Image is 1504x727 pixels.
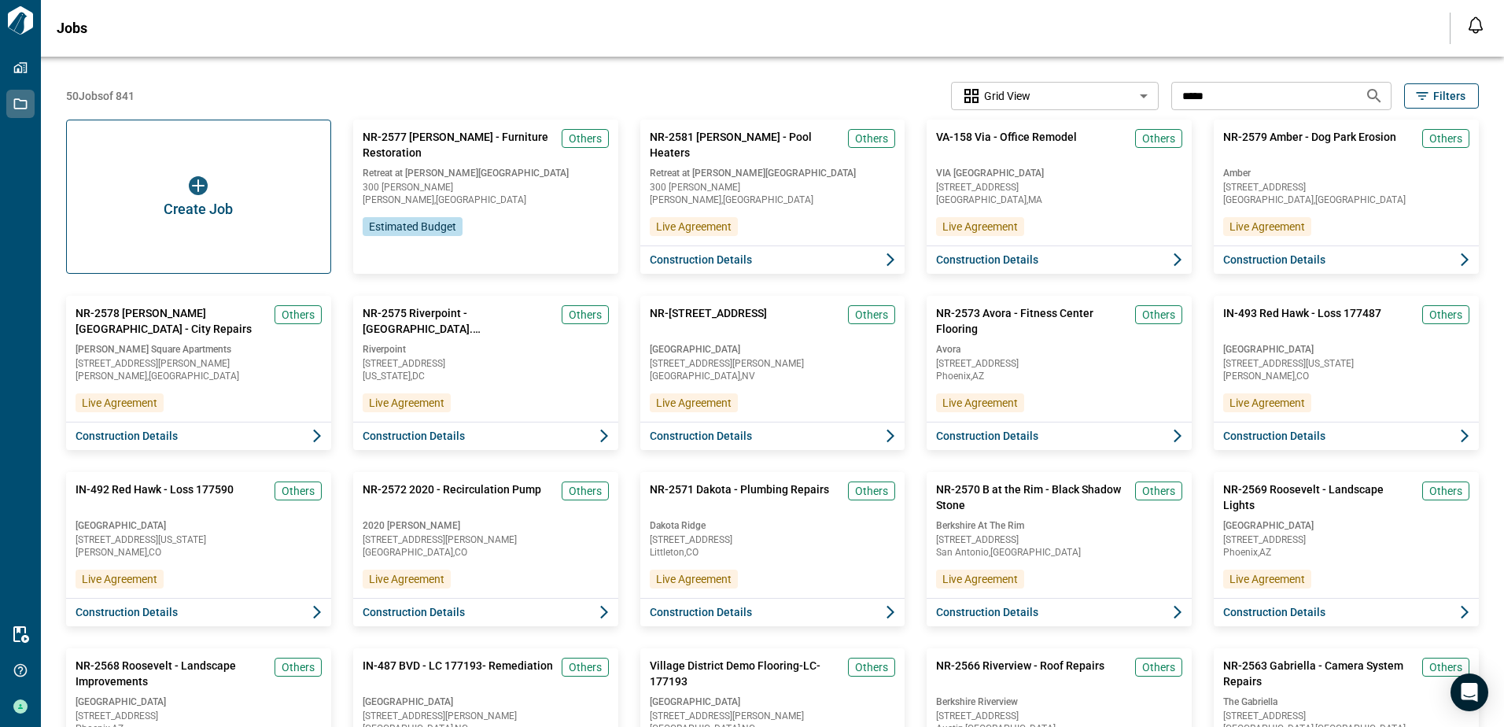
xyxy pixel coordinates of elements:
[1142,307,1175,323] span: Others
[650,305,767,337] span: NR-[STREET_ADDRESS]
[936,711,1182,721] span: [STREET_ADDRESS]
[363,343,609,356] span: Riverpoint
[855,483,888,499] span: Others
[1214,598,1479,626] button: Construction Details
[1142,483,1175,499] span: Others
[650,535,896,544] span: [STREET_ADDRESS]
[569,659,602,675] span: Others
[282,483,315,499] span: Others
[855,307,888,323] span: Others
[650,428,752,444] span: Construction Details
[1223,359,1469,368] span: [STREET_ADDRESS][US_STATE]
[1229,571,1305,587] span: Live Agreement
[1223,129,1396,161] span: NR-2579 Amber - Dog Park Erosion
[650,183,896,192] span: 300 [PERSON_NAME]
[650,343,896,356] span: [GEOGRAPHIC_DATA]
[650,129,842,161] span: NR-2581 [PERSON_NAME] - Pool Heaters
[1223,711,1469,721] span: [STREET_ADDRESS]
[1142,659,1175,675] span: Others
[855,131,888,146] span: Others
[363,696,609,708] span: [GEOGRAPHIC_DATA]
[363,183,609,192] span: 300 [PERSON_NAME]
[1429,483,1462,499] span: Others
[76,359,322,368] span: [STREET_ADDRESS][PERSON_NAME]
[936,604,1038,620] span: Construction Details
[164,201,233,217] span: Create Job
[353,422,618,450] button: Construction Details
[363,535,609,544] span: [STREET_ADDRESS][PERSON_NAME]
[936,343,1182,356] span: Avora
[650,604,752,620] span: Construction Details
[650,696,896,708] span: [GEOGRAPHIC_DATA]
[76,604,178,620] span: Construction Details
[656,219,732,234] span: Live Agreement
[76,305,268,337] span: NR-2578 [PERSON_NAME][GEOGRAPHIC_DATA] - City Repairs
[66,88,135,104] span: 50 Jobs of 841
[942,571,1018,587] span: Live Agreement
[282,307,315,323] span: Others
[1223,535,1469,544] span: [STREET_ADDRESS]
[936,305,1129,337] span: NR-2573 Avora - Fitness Center Flooring
[936,658,1104,689] span: NR-2566 Riverview - Roof Repairs
[1229,395,1305,411] span: Live Agreement
[369,395,444,411] span: Live Agreement
[1223,548,1469,557] span: Phoenix , AZ
[1223,252,1325,268] span: Construction Details
[1451,673,1488,711] div: Open Intercom Messenger
[66,422,331,450] button: Construction Details
[76,371,322,381] span: [PERSON_NAME] , [GEOGRAPHIC_DATA]
[1358,80,1390,112] button: Search jobs
[369,219,456,234] span: Estimated Budget
[936,482,1129,513] span: NR-2570 B at the Rim - Black Shadow Stone
[1223,167,1469,179] span: Amber
[927,422,1192,450] button: Construction Details
[650,658,842,689] span: Village District Demo Flooring-LC-177193
[650,711,896,721] span: [STREET_ADDRESS][PERSON_NAME]
[942,395,1018,411] span: Live Agreement
[363,711,609,721] span: [STREET_ADDRESS][PERSON_NAME]
[1404,83,1479,109] button: Filters
[76,519,322,532] span: [GEOGRAPHIC_DATA]
[1229,219,1305,234] span: Live Agreement
[363,167,609,179] span: Retreat at [PERSON_NAME][GEOGRAPHIC_DATA]
[363,371,609,381] span: [US_STATE] , DC
[369,571,444,587] span: Live Agreement
[936,548,1182,557] span: San Antonio , [GEOGRAPHIC_DATA]
[936,183,1182,192] span: [STREET_ADDRESS]
[656,571,732,587] span: Live Agreement
[936,519,1182,532] span: Berkshire At The Rim
[76,696,322,708] span: [GEOGRAPHIC_DATA]
[76,658,268,689] span: NR-2568 Roosevelt - Landscape Improvements
[363,305,555,337] span: NR-2575 Riverpoint - [GEOGRAPHIC_DATA]. [GEOGRAPHIC_DATA]
[936,359,1182,368] span: [STREET_ADDRESS]
[1214,422,1479,450] button: Construction Details
[1223,519,1469,532] span: [GEOGRAPHIC_DATA]
[57,20,87,36] span: Jobs
[1214,245,1479,274] button: Construction Details
[936,252,1038,268] span: Construction Details
[1223,604,1325,620] span: Construction Details
[650,252,752,268] span: Construction Details
[936,696,1182,708] span: Berkshire Riverview
[76,482,234,513] span: IN-492 Red Hawk - Loss 177590
[656,395,732,411] span: Live Agreement
[363,195,609,205] span: [PERSON_NAME] , [GEOGRAPHIC_DATA]
[936,195,1182,205] span: [GEOGRAPHIC_DATA] , MA
[640,598,905,626] button: Construction Details
[1142,131,1175,146] span: Others
[363,129,555,161] span: NR-2577 [PERSON_NAME] - Furniture Restoration
[569,483,602,499] span: Others
[363,482,541,513] span: NR-2572 2020 - Recirculation Pump
[353,598,618,626] button: Construction Details
[76,535,322,544] span: [STREET_ADDRESS][US_STATE]
[1463,13,1488,38] button: Open notification feed
[650,548,896,557] span: Littleton , CO
[936,371,1182,381] span: Phoenix , AZ
[1223,482,1416,513] span: NR-2569 Roosevelt - Landscape Lights
[640,422,905,450] button: Construction Details
[936,535,1182,544] span: [STREET_ADDRESS]
[1223,428,1325,444] span: Construction Details
[1223,658,1416,689] span: NR-2563 Gabriella - Camera System Repairs
[82,571,157,587] span: Live Agreement
[936,129,1077,161] span: VA-158 Via - Office Remodel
